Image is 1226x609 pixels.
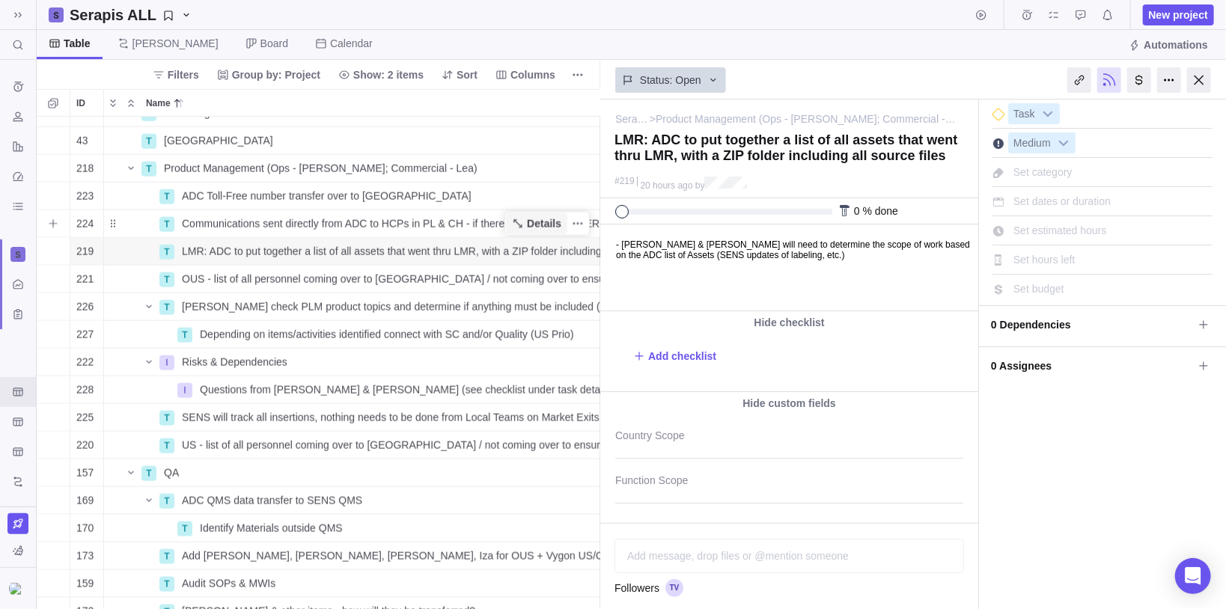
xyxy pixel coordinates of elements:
div: Name [104,459,606,487]
div: ID [70,238,104,266]
div: Billing [1127,67,1151,93]
div: T [159,577,174,592]
span: Time logs [1016,4,1037,25]
span: 224 [76,216,94,231]
span: Questions from [PERSON_NAME] & [PERSON_NAME] (see checklist under task details) [200,382,605,397]
a: Details [506,213,567,234]
div: ID [70,321,104,349]
span: Filters [168,67,199,82]
span: Filters [147,64,205,85]
span: 222 [76,355,94,370]
span: More actions [567,64,588,85]
span: Set budget [1013,283,1064,295]
span: ID [76,96,85,111]
div: Name [104,404,606,432]
div: T [141,466,156,481]
span: More actions [567,213,588,234]
span: 0 [854,205,860,217]
div: OUS - list of all personnel coming over to SENS / not coming over to ensure correct access to Apps [176,266,605,293]
img: Show [9,583,27,595]
div: ID [70,266,104,293]
span: Calendar [330,36,373,51]
div: ID [70,376,104,404]
span: Automations [1144,37,1208,52]
span: Columns [490,64,561,85]
span: [PERSON_NAME] check PLM product topics and determine if anything must be included (cross check ag... [182,299,605,314]
span: 169 [76,493,94,508]
div: Name [104,238,606,266]
div: Name [104,127,606,155]
span: Set dates or duration [1013,195,1111,207]
span: Followers [614,581,659,596]
div: Name [104,321,606,349]
div: Questions from Paul & Lea (see checklist under task details) [194,376,605,403]
div: Name [104,349,606,376]
a: Serapis [615,111,650,126]
div: This is a milestone [992,108,1004,120]
span: Board [260,36,288,51]
span: Audit SOPs & MWIs [182,576,275,591]
span: Selection mode [43,93,64,114]
div: Unfollow [1097,67,1121,93]
div: 222 [70,349,103,376]
span: Add checklist [633,346,716,367]
span: 43 [76,133,88,148]
div: 169 [70,487,103,514]
span: Add [PERSON_NAME], [PERSON_NAME], [PERSON_NAME], Iza for OUS + Vygon US/OUS (ensure Pledged) [182,548,605,563]
div: ID [70,404,104,432]
div: Name [104,183,606,210]
span: LMR: ADC to put together a list of all assets that went thru LMR, with a ZIP folder including all... [182,244,605,259]
span: % done [862,205,897,217]
div: Name [104,570,606,598]
div: More actions [1157,67,1181,93]
div: 219 [70,238,103,265]
div: 159 [70,570,103,597]
div: T [159,245,174,260]
div: Paul check PLM product topics and determine if anything must be included (cross check against QA/... [176,293,605,320]
span: 223 [76,189,94,203]
span: 20 hours ago [640,180,692,191]
span: Table [64,36,91,51]
div: US - list of all personnel coming over to SENS / not coming over to ensure correct access to Apps [176,432,605,459]
span: 221 [76,272,94,287]
div: 227 [70,321,103,348]
span: ADC Toll-Free number transfer over to [GEOGRAPHIC_DATA] [182,189,472,203]
a: Upgrade now (Trial ends in 7 days) [7,513,28,534]
div: ADC Toll-Free number transfer over to SENS [176,183,605,209]
span: SENS will track all insertions, nothing needs to be done from Local Teams on Market Exits (i.e. n... [182,410,605,425]
div: LMR: ADC to put together a list of all assets that went thru LMR, with a ZIP folder including all... [176,238,605,265]
span: 227 [76,327,94,342]
div: ID [70,293,104,321]
div: ID [70,183,104,210]
div: Communications sent directly from ADC to HCPs in PL & CH - if there was one sent, Barb needs a co... [176,210,605,237]
div: T [141,134,156,149]
div: T [159,549,174,564]
span: Collapse [122,93,140,114]
span: New project [1143,4,1214,25]
div: Name [104,376,606,404]
span: Name [146,96,171,111]
span: [GEOGRAPHIC_DATA] [164,133,273,148]
div: Name [140,90,605,116]
span: Show: 2 items [332,64,430,85]
div: ID [70,542,104,570]
span: Add sub-activity [43,213,64,234]
div: ADC QMS data transfer to SENS QMS [176,487,605,514]
span: Group by: Project [232,67,320,82]
div: ID [70,210,104,238]
span: Communications sent directly from ADC to HCPs in PL & CH - if there was one sent, [PERSON_NAME] n... [182,216,605,231]
a: My assignments [1043,11,1064,23]
div: Name [104,210,606,238]
span: > [650,111,656,128]
div: ID [70,155,104,183]
span: Serapis ALL [64,4,198,25]
div: ID [70,90,103,116]
div: Poland [158,127,605,154]
span: Risks & Dependencies [182,355,287,370]
div: T [159,438,174,453]
span: Notifications [1097,4,1118,25]
span: Start timer [971,4,992,25]
div: T [159,272,174,287]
